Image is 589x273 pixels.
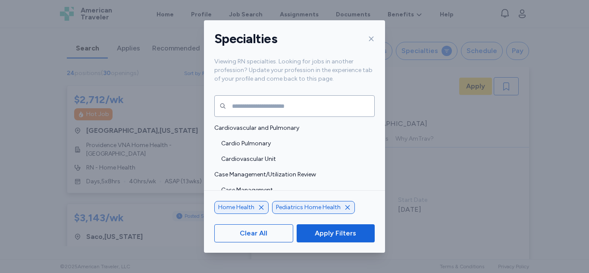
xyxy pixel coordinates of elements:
h1: Specialties [214,31,277,47]
span: Cardiovascular and Pulmonary [214,124,370,132]
span: Cardiovascular Unit [221,155,370,163]
button: Clear All [214,224,293,242]
div: Viewing RN specialties. Looking for jobs in another profession? Update your profession in the exp... [204,57,385,94]
span: Cardio Pulmonary [221,139,370,148]
span: Apply Filters [315,228,356,238]
button: Apply Filters [297,224,375,242]
span: Case Management/Utilization Review [214,170,370,179]
span: Case Management [221,186,370,195]
span: Clear All [240,228,267,238]
span: Home Health [218,203,254,212]
span: Pediatrics Home Health [276,203,341,212]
